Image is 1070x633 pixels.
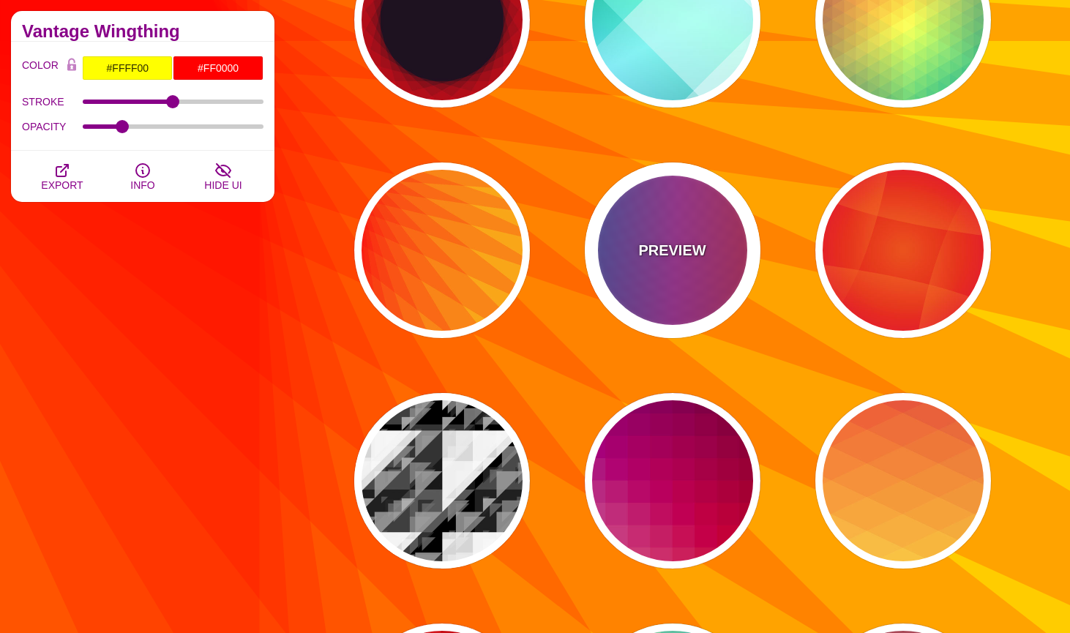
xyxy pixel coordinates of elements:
button: red and pink gradient with tints and shades [585,393,760,569]
p: PREVIEW [638,239,706,261]
h2: Vantage Wingthing [22,26,263,37]
button: black and white overlapping triangles in grid [354,393,530,569]
button: HIDE UI [183,151,263,202]
button: overlapping angled stripes forming warm-color diamond grid gradient [815,393,991,569]
button: Color Lock [61,56,83,76]
label: COLOR [22,56,61,80]
label: STROKE [22,92,83,111]
button: orange-red gradient divided into nine sections [815,162,991,338]
span: EXPORT [41,179,83,191]
button: PREVIEWtwo intersecting circular corner ripples over red blue gradient [585,162,760,338]
label: OPACITY [22,117,83,136]
button: INFO [102,151,183,202]
button: EXPORT [22,151,102,202]
button: red rays over yellow background [354,162,530,338]
span: HIDE UI [204,179,242,191]
span: INFO [130,179,154,191]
